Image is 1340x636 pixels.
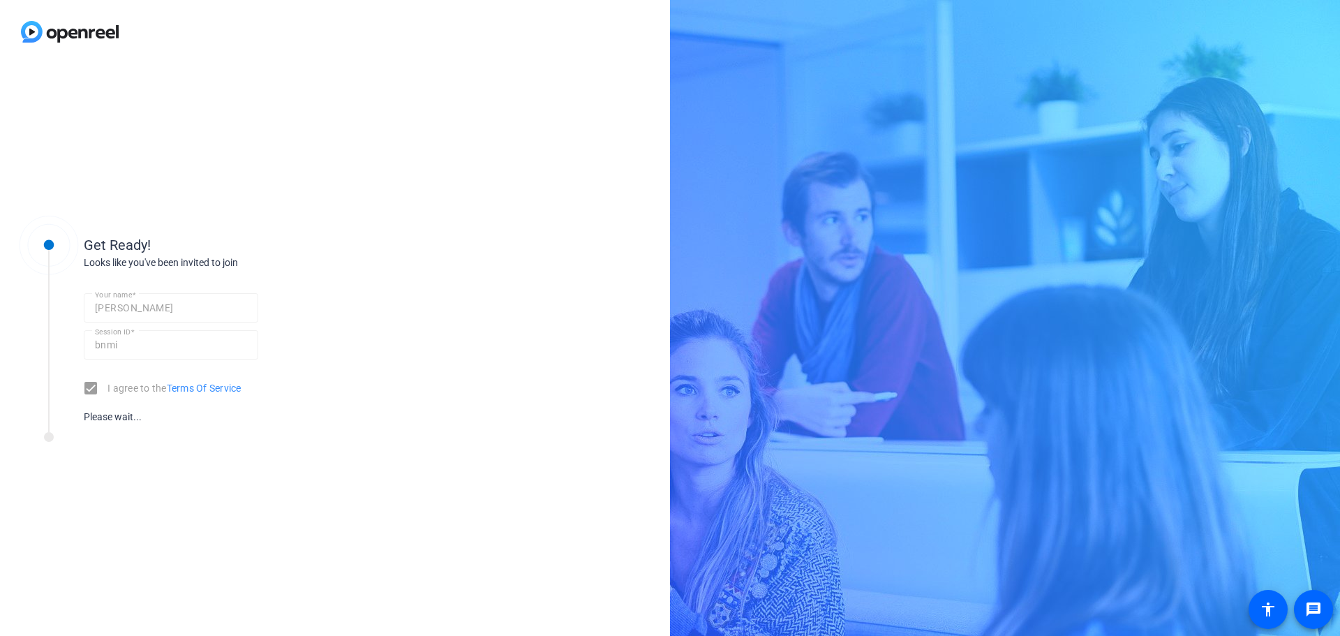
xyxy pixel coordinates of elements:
[95,327,131,336] mat-label: Session ID
[84,410,258,424] div: Please wait...
[1260,601,1276,618] mat-icon: accessibility
[84,235,363,256] div: Get Ready!
[84,256,363,270] div: Looks like you've been invited to join
[95,290,132,299] mat-label: Your name
[1305,601,1322,618] mat-icon: message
